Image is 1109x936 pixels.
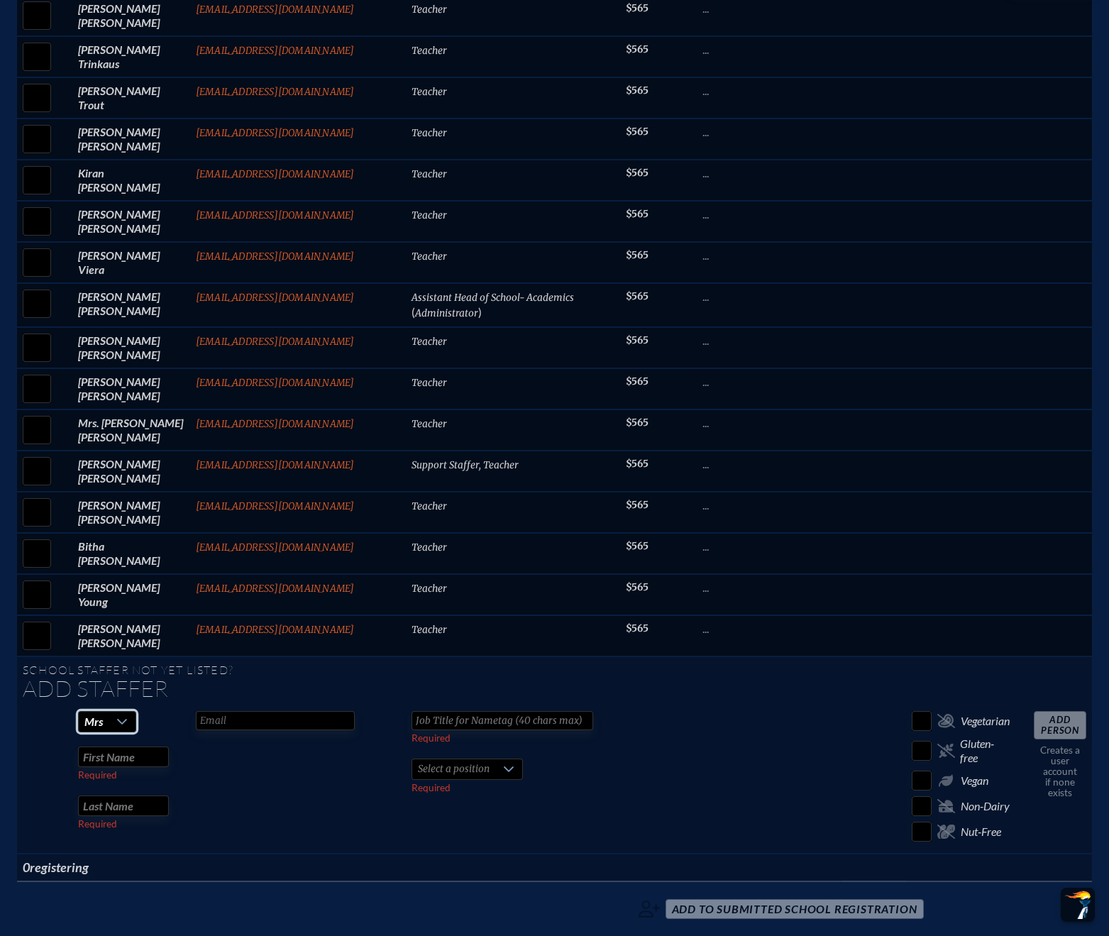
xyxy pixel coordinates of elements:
span: Administrator [415,307,478,319]
span: Vegan [961,773,988,788]
td: Kiran [PERSON_NAME] [72,160,190,201]
span: registering [30,859,89,875]
p: ... [702,248,837,263]
label: Required [78,818,117,830]
td: [PERSON_NAME] Viera [72,242,190,283]
span: $565 [626,540,649,552]
a: [EMAIL_ADDRESS][DOMAIN_NAME] [196,292,355,304]
span: Teacher [412,4,447,16]
p: ... [702,334,837,348]
p: ... [702,43,837,57]
span: ( [412,305,415,319]
p: ... [702,416,837,430]
span: Teacher [412,418,447,430]
a: [EMAIL_ADDRESS][DOMAIN_NAME] [196,45,355,57]
span: $565 [626,126,649,138]
a: [EMAIL_ADDRESS][DOMAIN_NAME] [196,127,355,139]
span: Teacher [412,168,447,180]
span: $565 [626,581,649,593]
span: $565 [626,84,649,97]
span: ) [478,305,482,319]
span: Nut-Free [961,825,1001,839]
td: Mrs. [PERSON_NAME] [PERSON_NAME] [72,409,190,451]
td: [PERSON_NAME] [PERSON_NAME] [72,492,190,533]
span: Teacher [412,45,447,57]
span: Support Staffer, Teacher [412,459,519,471]
span: $565 [626,458,649,470]
span: Assistant Head of School- Academics [412,292,574,304]
a: [EMAIL_ADDRESS][DOMAIN_NAME] [196,209,355,221]
button: Scroll Top [1061,888,1095,922]
td: [PERSON_NAME] [PERSON_NAME] [72,327,190,368]
span: Teacher [412,209,447,221]
td: [PERSON_NAME] [PERSON_NAME] [72,283,190,327]
p: ... [702,457,837,471]
input: First Name [78,747,169,767]
span: Select a position [412,759,495,779]
a: [EMAIL_ADDRESS][DOMAIN_NAME] [196,4,355,16]
td: Bitha [PERSON_NAME] [72,533,190,574]
a: [EMAIL_ADDRESS][DOMAIN_NAME] [196,583,355,595]
span: $565 [626,334,649,346]
td: [PERSON_NAME] [PERSON_NAME] [72,119,190,160]
label: Required [412,732,451,744]
td: [PERSON_NAME] Trout [72,77,190,119]
p: ... [702,84,837,98]
span: $565 [626,167,649,179]
span: $565 [626,622,649,634]
span: Teacher [412,624,447,636]
input: Job Title for Nametag (40 chars max) [412,711,593,730]
p: ... [702,622,837,636]
p: ... [702,166,837,180]
p: ... [702,498,837,512]
span: $565 [626,417,649,429]
p: ... [702,1,837,16]
span: Gluten-free [960,737,1011,765]
a: [EMAIL_ADDRESS][DOMAIN_NAME] [196,418,355,430]
input: Last Name [78,795,169,816]
p: ... [702,125,837,139]
a: [EMAIL_ADDRESS][DOMAIN_NAME] [196,336,355,348]
a: [EMAIL_ADDRESS][DOMAIN_NAME] [196,459,355,471]
span: Vegetarian [961,714,1010,728]
label: Required [78,769,117,781]
p: ... [702,207,837,221]
span: $565 [626,43,649,55]
th: 0 [17,854,190,881]
span: Mrs [84,715,103,728]
span: Teacher [412,541,447,554]
span: $565 [626,290,649,302]
span: Teacher [412,583,447,595]
span: $565 [626,2,649,14]
td: [PERSON_NAME] Trinkaus [72,36,190,77]
a: [EMAIL_ADDRESS][DOMAIN_NAME] [196,250,355,263]
a: [EMAIL_ADDRESS][DOMAIN_NAME] [196,377,355,389]
span: Teacher [412,86,447,98]
span: Teacher [412,127,447,139]
input: Email [196,711,355,730]
a: [EMAIL_ADDRESS][DOMAIN_NAME] [196,86,355,98]
span: $565 [626,208,649,220]
p: ... [702,580,837,595]
span: Teacher [412,336,447,348]
a: [EMAIL_ADDRESS][DOMAIN_NAME] [196,541,355,554]
a: [EMAIL_ADDRESS][DOMAIN_NAME] [196,168,355,180]
td: [PERSON_NAME] [PERSON_NAME] [72,368,190,409]
span: $565 [626,375,649,387]
span: $565 [626,249,649,261]
p: ... [702,290,837,304]
a: [EMAIL_ADDRESS][DOMAIN_NAME] [196,624,355,636]
label: Required [412,782,451,793]
a: [EMAIL_ADDRESS][DOMAIN_NAME] [196,500,355,512]
p: ... [702,539,837,554]
p: ... [702,375,837,389]
img: To the top [1064,891,1092,919]
span: $565 [626,499,649,511]
td: [PERSON_NAME] [PERSON_NAME] [72,201,190,242]
td: [PERSON_NAME] [PERSON_NAME] [72,615,190,656]
p: Creates a user account if none exists [1034,745,1086,798]
span: Teacher [412,377,447,389]
td: [PERSON_NAME] Young [72,574,190,615]
td: [PERSON_NAME] [PERSON_NAME] [72,451,190,492]
span: Mrs [79,712,109,732]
